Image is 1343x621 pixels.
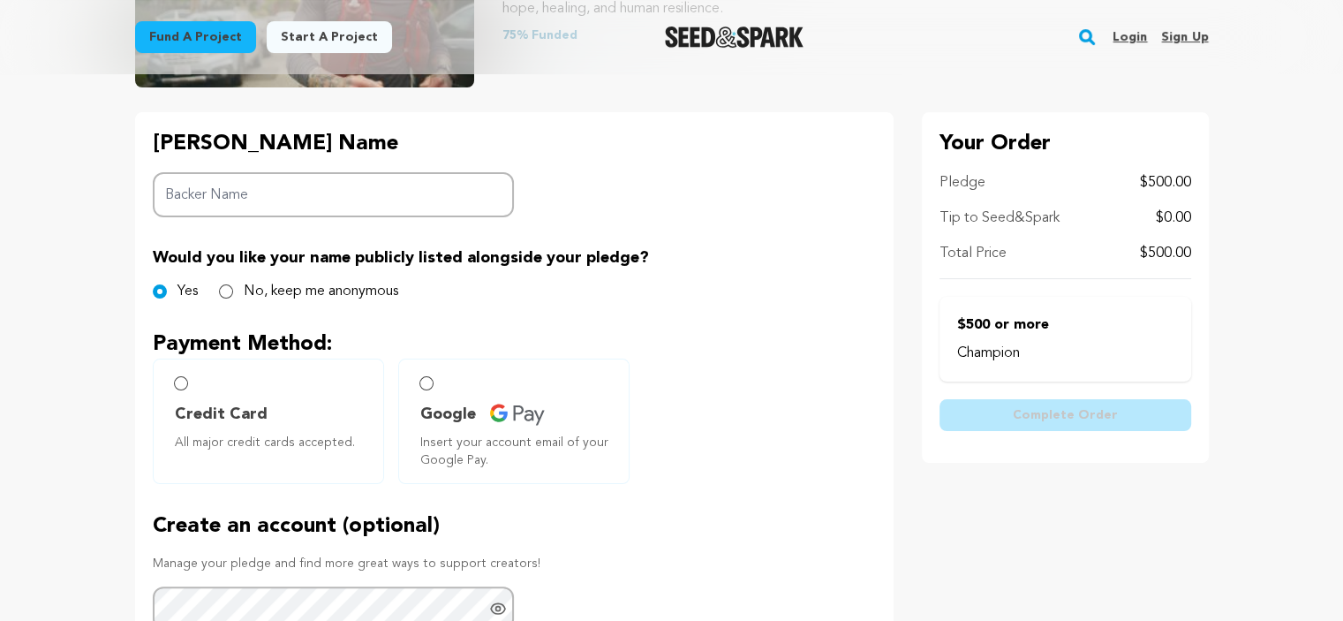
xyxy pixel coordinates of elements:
[153,246,876,270] p: Would you like your name publicly listed alongside your pledge?
[939,172,985,193] p: Pledge
[135,21,256,53] a: Fund a project
[665,27,804,48] img: Seed&Spark Logo Dark Mode
[1156,208,1191,229] p: $0.00
[490,404,545,426] img: credit card icons
[939,243,1007,264] p: Total Price
[939,208,1060,229] p: Tip to Seed&Spark
[153,330,876,359] p: Payment Method:
[1013,406,1118,424] span: Complete Order
[1113,23,1147,51] a: Login
[177,281,198,302] label: Yes
[665,27,804,48] a: Seed&Spark Homepage
[153,130,515,158] p: [PERSON_NAME] Name
[1140,172,1191,193] p: $500.00
[267,21,392,53] a: Start a project
[420,434,615,469] span: Insert your account email of your Google Pay.
[1140,243,1191,264] p: $500.00
[153,512,876,541] p: Create an account (optional)
[153,555,876,572] p: Manage your pledge and find more great ways to support creators!
[939,399,1191,431] button: Complete Order
[420,402,476,427] span: Google
[957,343,1173,364] p: Champion
[489,600,507,617] a: Show password as plain text. Warning: this will display your password on the screen.
[175,402,268,427] span: Credit Card
[153,172,515,217] input: Backer Name
[939,130,1191,158] p: Your Order
[1161,23,1208,51] a: Sign up
[957,314,1173,336] p: $500 or more
[244,281,398,302] label: No, keep me anonymous
[175,434,369,451] span: All major credit cards accepted.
